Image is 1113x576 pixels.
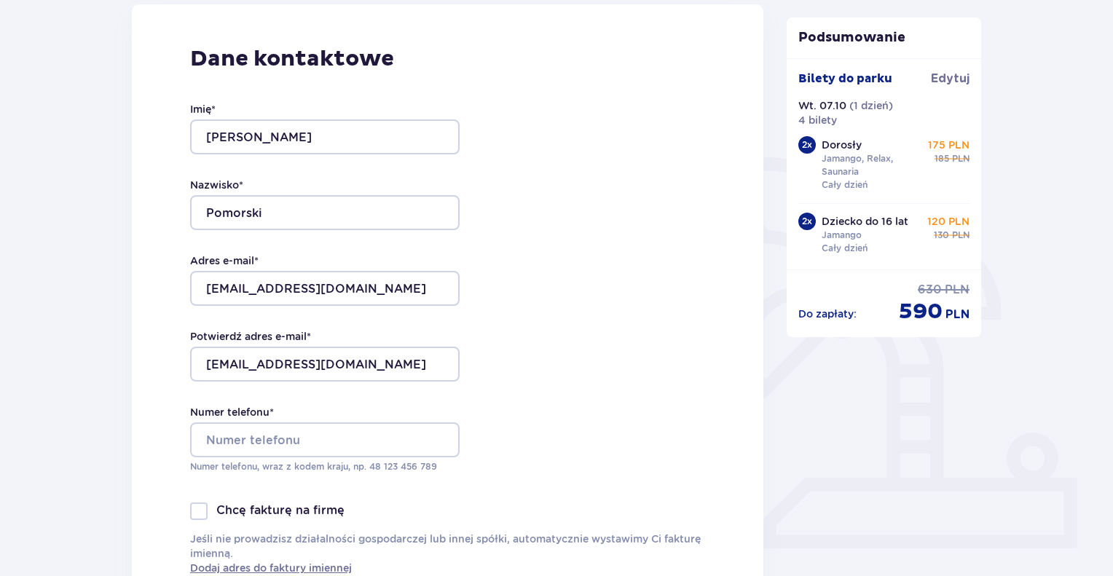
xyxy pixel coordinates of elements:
[190,329,311,344] label: Potwierdź adres e-mail *
[190,119,460,154] input: Imię
[822,229,862,242] p: Jamango
[931,71,970,87] span: Edytuj
[190,422,460,457] input: Numer telefonu
[190,532,705,575] p: Jeśli nie prowadzisz działalności gospodarczej lub innej spółki, automatycznie wystawimy Ci faktu...
[190,271,460,306] input: Adres e-mail
[822,178,868,192] p: Cały dzień
[822,138,862,152] p: Dorosły
[934,229,949,242] span: 130
[798,71,892,87] p: Bilety do parku
[190,460,460,473] p: Numer telefonu, wraz z kodem kraju, np. 48 ​123 ​456 ​789
[798,98,846,113] p: Wt. 07.10
[822,152,922,178] p: Jamango, Relax, Saunaria
[927,214,970,229] p: 120 PLN
[798,136,816,154] div: 2 x
[935,152,949,165] span: 185
[216,502,345,518] p: Chcę fakturę na firmę
[822,214,908,229] p: Dziecko do 16 lat
[787,29,982,47] p: Podsumowanie
[190,347,460,382] input: Potwierdź adres e-mail
[190,102,216,117] label: Imię *
[822,242,868,255] p: Cały dzień
[945,282,970,298] span: PLN
[945,307,970,323] span: PLN
[918,282,942,298] span: 630
[190,195,460,230] input: Nazwisko
[190,561,352,575] a: Dodaj adres do faktury imiennej
[928,138,970,152] p: 175 PLN
[849,98,893,113] p: ( 1 dzień )
[190,178,243,192] label: Nazwisko *
[952,229,970,242] span: PLN
[190,253,259,268] label: Adres e-mail *
[798,213,816,230] div: 2 x
[190,45,705,73] p: Dane kontaktowe
[798,307,857,321] p: Do zapłaty :
[798,113,837,127] p: 4 bilety
[190,405,274,419] label: Numer telefonu *
[952,152,970,165] span: PLN
[899,298,943,326] span: 590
